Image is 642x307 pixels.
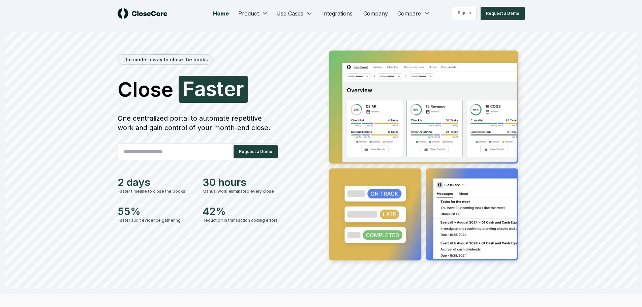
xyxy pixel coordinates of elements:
a: Home [208,7,234,20]
button: Request a Demo [481,7,525,20]
div: Faster audit evidence gathering [118,217,194,223]
span: a [194,79,206,99]
span: Use Cases [276,9,303,18]
div: Manual work eliminated every close [203,188,279,194]
button: Use Cases [272,7,317,20]
a: Company [358,7,393,20]
div: One centralized portal to automate repetitive work and gain control of your month-end close. [118,114,279,132]
span: Compare [397,9,421,18]
button: Request a Demo [234,145,278,158]
div: The modern way to close the books [118,55,212,64]
span: r [236,79,244,99]
div: 42% [203,205,279,217]
div: 2 days [118,176,194,188]
span: s [206,79,217,99]
div: Faster timeline to close the books [118,188,194,194]
img: logo [118,8,167,19]
div: 30 hours [203,176,279,188]
button: Product [234,7,272,20]
a: Integrations [317,7,358,20]
div: Reduction in transaction coding errors [203,217,279,223]
div: 55% [118,205,194,217]
span: Product [238,9,259,18]
span: F [183,79,194,99]
span: t [217,79,224,99]
span: e [224,79,236,99]
a: Sign in [452,7,477,20]
span: Close [118,79,173,99]
img: Jumbotron [324,46,525,268]
button: Compare [393,7,434,20]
